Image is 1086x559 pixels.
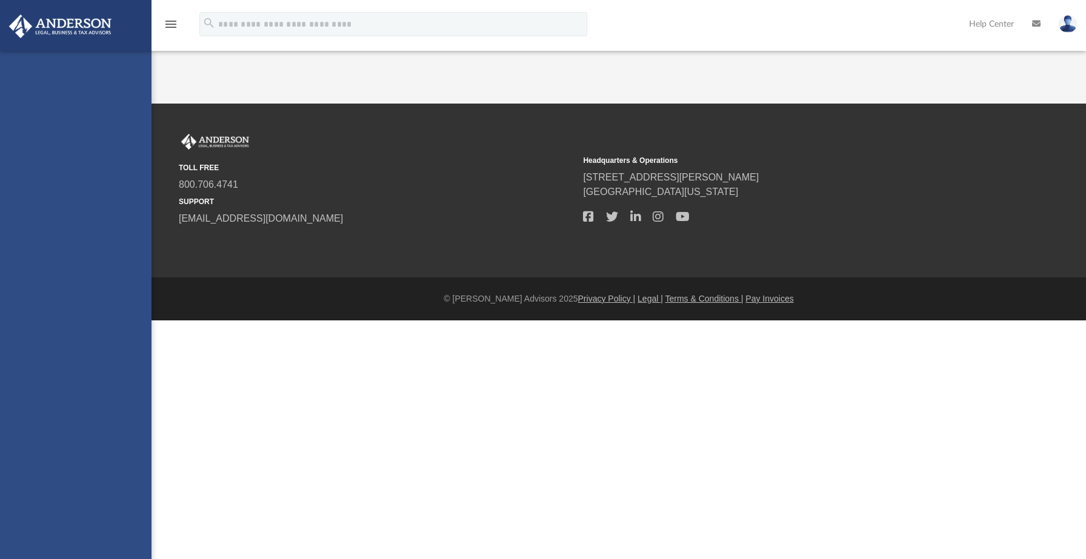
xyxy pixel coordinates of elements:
[179,196,575,207] small: SUPPORT
[202,16,216,30] i: search
[1059,15,1077,33] img: User Pic
[583,172,759,182] a: [STREET_ADDRESS][PERSON_NAME]
[179,134,252,150] img: Anderson Advisors Platinum Portal
[583,155,979,166] small: Headquarters & Operations
[179,179,238,190] a: 800.706.4741
[179,162,575,173] small: TOLL FREE
[745,294,793,303] a: Pay Invoices
[179,213,343,223] a: [EMAIL_ADDRESS][DOMAIN_NAME]
[164,17,178,31] i: menu
[578,294,636,303] a: Privacy Policy |
[665,294,744,303] a: Terms & Conditions |
[583,187,738,197] a: [GEOGRAPHIC_DATA][US_STATE]
[5,15,115,38] img: Anderson Advisors Platinum Portal
[152,293,1086,305] div: © [PERSON_NAME] Advisors 2025
[638,294,663,303] a: Legal |
[164,23,178,31] a: menu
